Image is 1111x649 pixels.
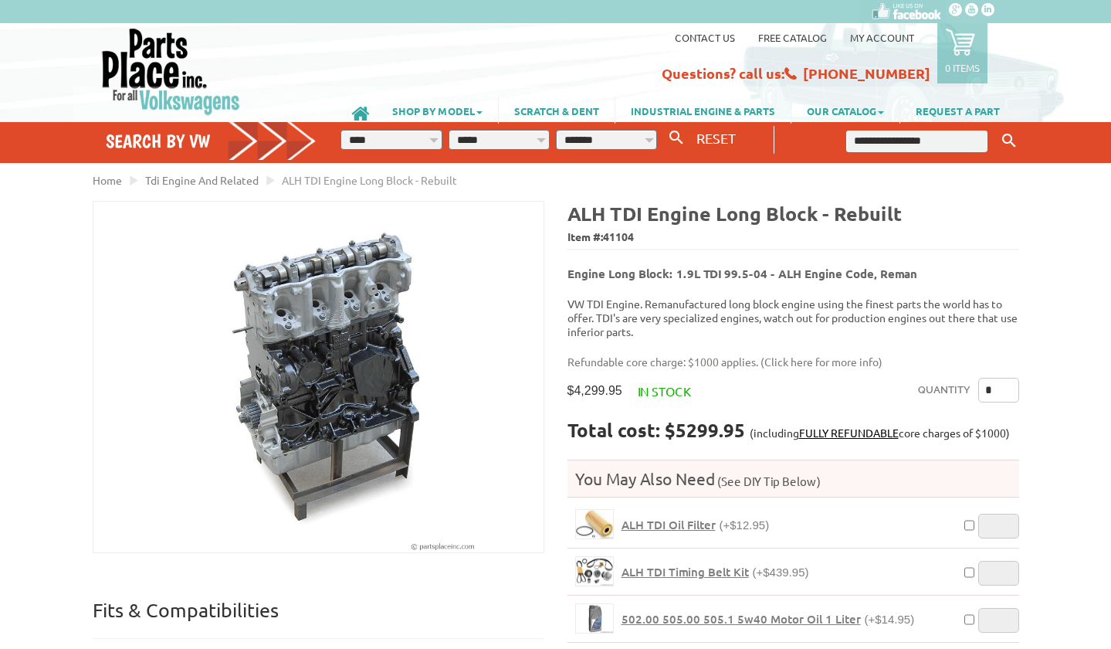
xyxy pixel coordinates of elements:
h4: Search by VW [106,130,317,152]
button: Keyword Search [998,128,1021,154]
a: SCRATCH & DENT [499,97,615,124]
a: 0 items [937,23,987,83]
a: Home [93,173,122,187]
img: ALH TDI Timing Belt Kit [576,557,613,586]
span: (+$439.95) [753,566,809,579]
a: Click here for more info [764,355,879,369]
b: ALH TDI Engine Long Block - Rebuilt [567,201,902,226]
p: Fits & Compatibilities [93,598,544,639]
a: FULLY REFUNDABLE [799,426,899,440]
a: ALH TDI Oil Filter [575,509,614,539]
span: (See DIY Tip Below) [715,474,821,488]
a: Contact us [675,31,735,44]
a: Free Catalog [758,31,827,44]
span: (including core charges of $1000) [750,426,1010,440]
a: ALH TDI Timing Belt Kit(+$439.95) [622,565,809,579]
span: (+$12.95) [720,518,770,532]
strong: Total cost: $5299.95 [567,418,745,442]
a: REQUEST A PART [900,97,1015,124]
span: 41104 [603,229,634,243]
img: 502.00 505.00 505.1 5w40 Motor Oil 1 Liter [576,604,613,633]
button: RESET [690,127,742,149]
b: Engine Long Block: 1.9L TDI 99.5-04 - ALH Engine Code, Reman [567,266,917,281]
a: Tdi Engine And Related [145,173,259,187]
span: Item #: [567,226,1019,249]
a: 502.00 505.00 505.1 5w40 Motor Oil 1 Liter [575,603,614,634]
img: ALH TDI Oil Filter [576,510,613,539]
img: ALH TDI Engine Long Block - Rebuilt [93,202,544,552]
a: SHOP BY MODEL [377,97,498,124]
span: ALH TDI Oil Filter [622,517,716,532]
a: 502.00 505.00 505.1 5w40 Motor Oil 1 Liter(+$14.95) [622,612,915,627]
a: OUR CATALOG [791,97,899,124]
img: Parts Place Inc! [100,27,242,116]
span: 502.00 505.00 505.1 5w40 Motor Oil 1 Liter [622,611,861,627]
h4: You May Also Need [567,468,1019,489]
span: $4,299.95 [567,383,622,398]
p: 0 items [945,61,980,74]
a: INDUSTRIAL ENGINE & PARTS [615,97,791,124]
p: VW TDI Engine. Remanufactured long block engine using the finest parts the world has to offer. TD... [567,297,1019,338]
span: RESET [696,130,736,146]
p: Refundable core charge: $1000 applies. ( ) [567,354,1008,370]
label: Quantity [918,378,970,403]
a: ALH TDI Timing Belt Kit [575,556,614,586]
button: Search By VW... [663,127,689,149]
a: ALH TDI Oil Filter(+$12.95) [622,518,770,532]
span: ALH TDI Engine Long Block - Rebuilt [282,173,457,187]
span: ALH TDI Timing Belt Kit [622,564,749,579]
span: In stock [638,383,691,399]
a: My Account [850,31,914,44]
span: (+$14.95) [865,613,915,626]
